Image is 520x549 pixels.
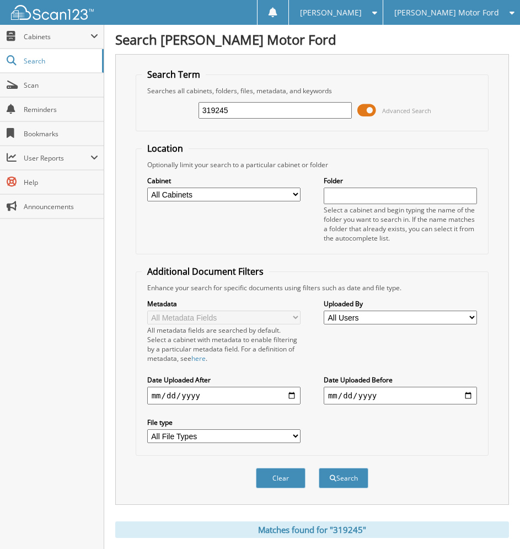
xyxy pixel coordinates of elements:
[142,160,483,169] div: Optionally limit your search to a particular cabinet or folder
[142,265,269,278] legend: Additional Document Filters
[147,176,301,185] label: Cabinet
[11,5,94,20] img: scan123-logo-white.svg
[24,129,98,138] span: Bookmarks
[24,32,90,41] span: Cabinets
[115,521,509,538] div: Matches found for "319245"
[147,299,301,308] label: Metadata
[142,142,189,154] legend: Location
[300,9,362,16] span: [PERSON_NAME]
[24,81,98,90] span: Scan
[142,283,483,292] div: Enhance your search for specific documents using filters such as date and file type.
[142,86,483,95] div: Searches all cabinets, folders, files, metadata, and keywords
[147,375,301,385] label: Date Uploaded After
[382,106,431,115] span: Advanced Search
[324,387,477,404] input: end
[115,30,509,49] h1: Search [PERSON_NAME] Motor Ford
[324,299,477,308] label: Uploaded By
[256,468,305,488] button: Clear
[24,56,97,66] span: Search
[142,68,206,81] legend: Search Term
[24,202,98,211] span: Announcements
[24,178,98,187] span: Help
[394,9,499,16] span: [PERSON_NAME] Motor Ford
[324,375,477,385] label: Date Uploaded Before
[324,205,477,243] div: Select a cabinet and begin typing the name of the folder you want to search in. If the name match...
[24,105,98,114] span: Reminders
[147,418,301,427] label: File type
[324,176,477,185] label: Folder
[24,153,90,163] span: User Reports
[319,468,368,488] button: Search
[147,387,301,404] input: start
[147,326,301,363] div: All metadata fields are searched by default. Select a cabinet with metadata to enable filtering b...
[191,354,206,363] a: here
